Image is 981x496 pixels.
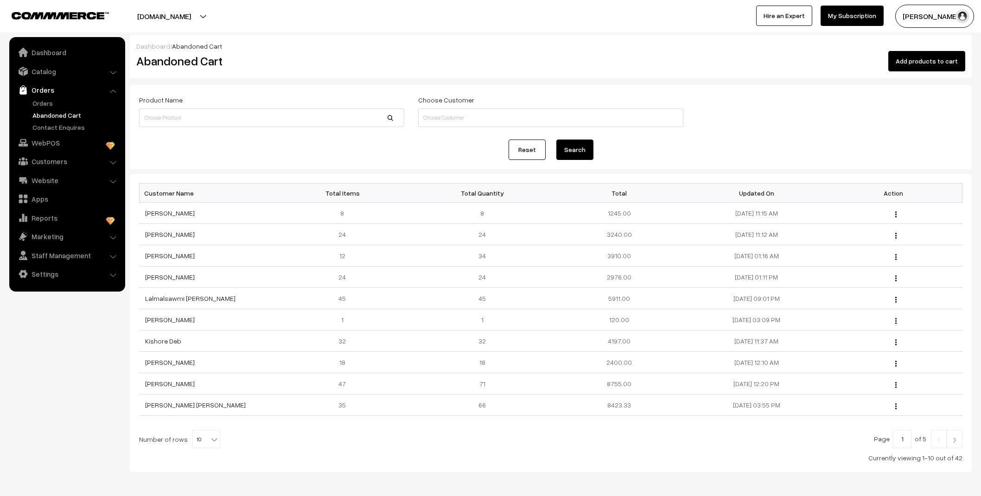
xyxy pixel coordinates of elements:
[414,224,551,245] td: 24
[895,254,897,260] img: Menu
[688,309,825,331] td: [DATE] 03:09 PM
[276,203,414,224] td: 8
[276,267,414,288] td: 24
[105,5,223,28] button: [DOMAIN_NAME]
[276,394,414,416] td: 35
[414,373,551,394] td: 71
[136,54,403,68] h2: Abandoned Cart
[688,267,825,288] td: [DATE] 01:11 PM
[12,44,122,61] a: Dashboard
[551,245,688,267] td: 3910.00
[551,267,688,288] td: 2976.00
[688,224,825,245] td: [DATE] 11:12 AM
[895,361,897,367] img: Menu
[551,352,688,373] td: 2400.00
[956,9,969,23] img: user
[145,252,195,260] a: [PERSON_NAME]
[895,403,897,409] img: Menu
[145,273,195,281] a: [PERSON_NAME]
[139,95,183,105] label: Product Name
[414,184,551,203] th: Total Quantity
[551,288,688,309] td: 5911.00
[895,339,897,345] img: Menu
[12,9,93,20] a: COMMMERCE
[556,140,593,160] button: Search
[12,247,122,264] a: Staff Management
[915,435,926,443] span: of 5
[821,6,884,26] a: My Subscription
[414,394,551,416] td: 66
[276,288,414,309] td: 45
[551,224,688,245] td: 3240.00
[193,430,220,449] span: 10
[895,318,897,324] img: Menu
[12,172,122,189] a: Website
[688,245,825,267] td: [DATE] 01:16 AM
[509,140,546,160] a: Reset
[192,430,220,448] span: 10
[30,98,122,108] a: Orders
[888,51,965,71] button: Add products to cart
[688,373,825,394] td: [DATE] 12:20 PM
[136,42,170,50] a: Dashboard
[139,434,188,444] span: Number of rows
[950,437,959,443] img: Right
[825,184,962,203] th: Action
[12,134,122,151] a: WebPOS
[688,184,825,203] th: Updated On
[874,435,890,443] span: Page
[688,288,825,309] td: [DATE] 09:01 PM
[688,331,825,352] td: [DATE] 11:37 AM
[414,267,551,288] td: 24
[140,184,277,203] th: Customer Name
[895,297,897,303] img: Menu
[895,275,897,281] img: Menu
[276,224,414,245] td: 24
[276,373,414,394] td: 47
[414,309,551,331] td: 1
[756,6,812,26] a: Hire an Expert
[414,245,551,267] td: 34
[414,203,551,224] td: 8
[12,82,122,98] a: Orders
[895,382,897,388] img: Menu
[12,266,122,282] a: Settings
[136,41,965,51] div: /
[276,245,414,267] td: 12
[12,210,122,226] a: Reports
[551,394,688,416] td: 8423.33
[551,373,688,394] td: 8755.00
[935,437,943,443] img: Left
[30,110,122,120] a: Abandoned Cart
[145,230,195,238] a: [PERSON_NAME]
[551,203,688,224] td: 1245.00
[145,358,195,366] a: [PERSON_NAME]
[895,211,897,217] img: Menu
[414,288,551,309] td: 45
[145,294,236,302] a: Lalmalsawmi [PERSON_NAME]
[414,331,551,352] td: 32
[418,108,683,127] input: Choose Customer
[688,394,825,416] td: [DATE] 03:55 PM
[414,352,551,373] td: 18
[145,401,246,409] a: [PERSON_NAME] [PERSON_NAME]
[688,352,825,373] td: [DATE] 12:10 AM
[145,316,195,324] a: [PERSON_NAME]
[139,108,404,127] input: Choose Product
[551,331,688,352] td: 4197.00
[12,191,122,207] a: Apps
[12,153,122,170] a: Customers
[12,228,122,245] a: Marketing
[12,12,109,19] img: COMMMERCE
[418,95,474,105] label: Choose Customer
[145,209,195,217] a: [PERSON_NAME]
[276,352,414,373] td: 18
[895,5,974,28] button: [PERSON_NAME]
[145,380,195,388] a: [PERSON_NAME]
[895,233,897,239] img: Menu
[551,184,688,203] th: Total
[145,337,181,345] a: Kishore Deb
[12,63,122,80] a: Catalog
[276,184,414,203] th: Total Items
[276,331,414,352] td: 32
